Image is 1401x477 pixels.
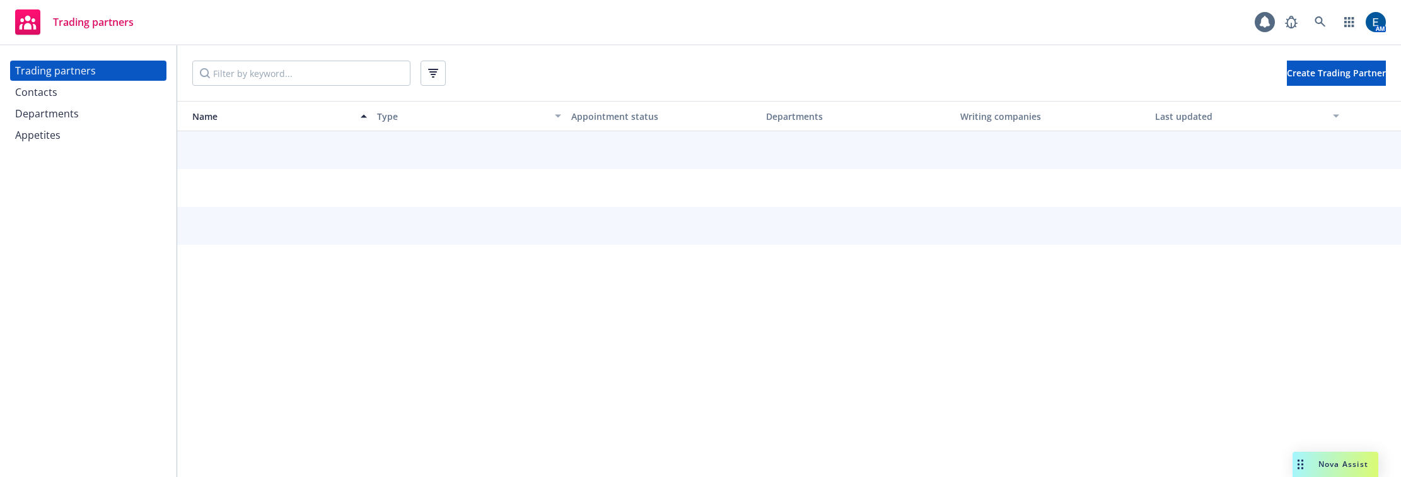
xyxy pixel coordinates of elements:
button: Create Trading Partner [1287,61,1386,86]
div: Type [377,110,548,123]
div: Appetites [15,125,61,145]
a: Report a Bug [1279,9,1304,35]
div: Contacts [15,82,57,102]
input: Filter by keyword... [192,61,410,86]
a: Search [1308,9,1333,35]
img: photo [1366,12,1386,32]
span: Create Trading Partner [1287,67,1386,79]
div: Last updated [1155,110,1326,123]
div: Appointment status [571,110,756,123]
a: Trading partners [10,61,166,81]
div: Drag to move [1293,452,1308,477]
span: Trading partners [53,17,134,27]
button: Last updated [1150,101,1345,131]
div: Departments [766,110,951,123]
div: Trading partners [15,61,96,81]
button: Departments [761,101,956,131]
div: Name [182,110,353,123]
button: Type [372,101,567,131]
a: Appetites [10,125,166,145]
button: Writing companies [955,101,1150,131]
div: Departments [15,103,79,124]
button: Appointment status [566,101,761,131]
div: Writing companies [960,110,1145,123]
a: Trading partners [10,4,139,40]
span: Nova Assist [1318,459,1368,469]
a: Departments [10,103,166,124]
button: Name [177,101,372,131]
a: Contacts [10,82,166,102]
button: Nova Assist [1293,452,1378,477]
a: Switch app [1337,9,1362,35]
